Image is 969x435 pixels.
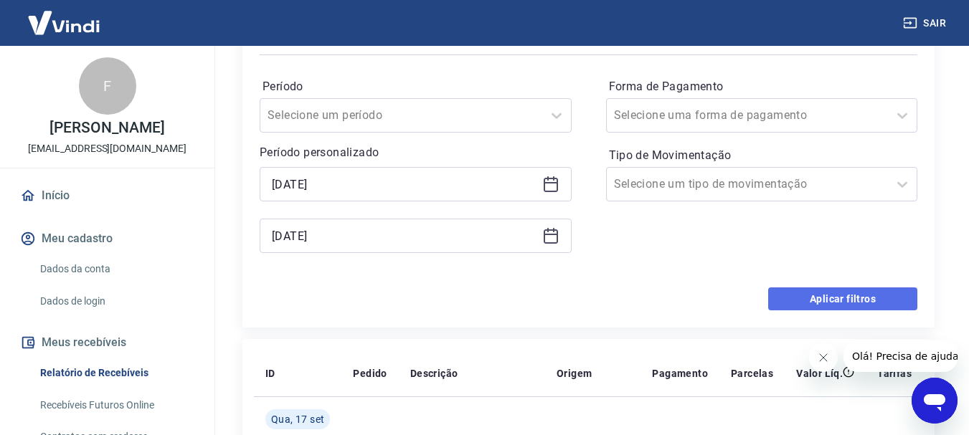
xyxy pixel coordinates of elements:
[609,78,915,95] label: Forma de Pagamento
[900,10,952,37] button: Sair
[260,144,572,161] p: Período personalizado
[609,147,915,164] label: Tipo de Movimentação
[49,120,164,135] p: [PERSON_NAME]
[271,412,324,426] span: Qua, 17 set
[17,180,197,211] a: Início
[17,327,197,358] button: Meus recebíveis
[34,358,197,388] a: Relatório de Recebíveis
[17,223,197,254] button: Meu cadastro
[34,254,197,284] a: Dados da conta
[34,391,197,420] a: Recebíveis Futuros Online
[17,1,110,44] img: Vindi
[34,287,197,316] a: Dados de login
[912,378,958,424] iframe: Botão para abrir a janela de mensagens
[263,78,569,95] label: Período
[796,366,843,381] p: Valor Líq.
[272,173,537,195] input: Data inicial
[843,340,958,372] iframe: Mensagem da empresa
[557,366,592,381] p: Origem
[652,366,708,381] p: Pagamento
[353,366,387,381] p: Pedido
[79,57,136,115] div: F
[28,141,186,156] p: [EMAIL_ADDRESS][DOMAIN_NAME]
[265,366,275,381] p: ID
[809,343,838,372] iframe: Fechar mensagem
[768,287,917,310] button: Aplicar filtros
[410,366,458,381] p: Descrição
[9,10,120,21] span: Olá! Precisa de ajuda?
[877,366,912,381] p: Tarifas
[731,366,773,381] p: Parcelas
[272,225,537,247] input: Data final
